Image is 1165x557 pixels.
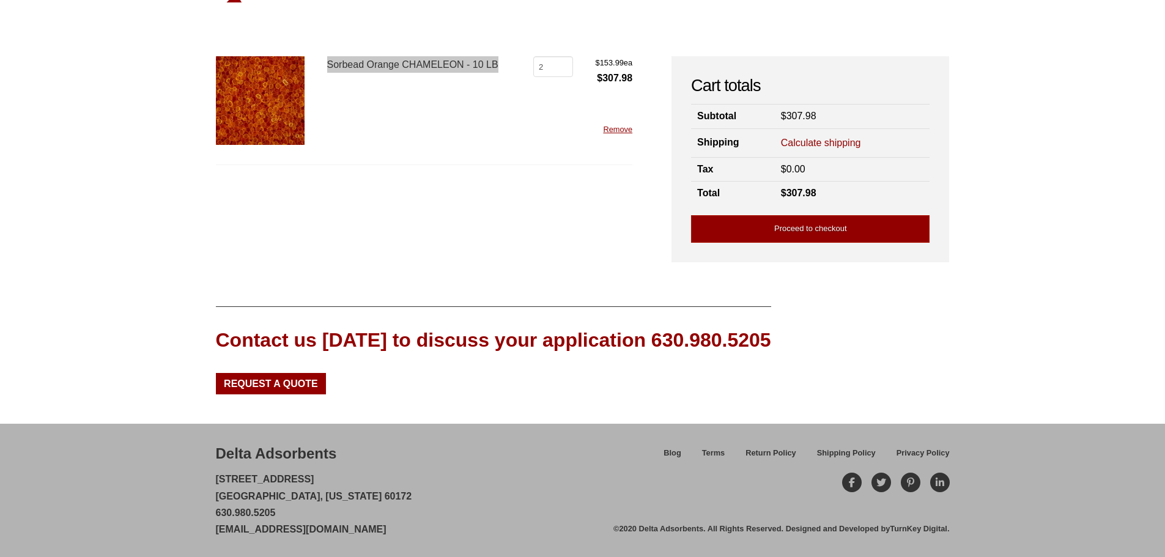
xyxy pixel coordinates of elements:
span: $ [781,188,786,198]
span: Return Policy [745,449,796,457]
a: Shipping Policy [807,446,886,468]
div: Delta Adsorbents [216,443,337,464]
span: Request a Quote [224,379,318,389]
div: ©2020 Delta Adsorbents. All Rights Reserved. Designed and Developed by . [613,523,949,534]
th: Subtotal [691,105,775,128]
h2: Cart totals [691,76,930,96]
bdi: 307.98 [781,111,816,121]
p: [STREET_ADDRESS] [GEOGRAPHIC_DATA], [US_STATE] 60172 630.980.5205 [216,471,412,537]
bdi: 0.00 [781,164,805,174]
a: Sorbead Orange CHAMELEON - 10 LB [327,59,498,70]
th: Shipping [691,128,775,157]
span: Privacy Policy [897,449,950,457]
a: Terms [692,446,735,468]
span: $ [781,111,786,121]
a: Privacy Policy [886,446,950,468]
a: [EMAIL_ADDRESS][DOMAIN_NAME] [216,524,386,534]
span: Blog [664,449,681,457]
a: Blog [653,446,691,468]
bdi: 307.98 [781,188,816,198]
a: Return Policy [735,446,807,468]
bdi: 153.99 [596,58,624,67]
span: Shipping Policy [817,449,876,457]
th: Tax [691,158,775,182]
span: $ [597,73,602,83]
div: Contact us [DATE] to discuss your application 630.980.5205 [216,326,771,354]
th: Total [691,182,775,205]
a: Remove this item [603,125,632,134]
a: Proceed to checkout [691,215,930,243]
span: ea [596,56,633,70]
a: TurnKey Digital [890,524,947,533]
bdi: 307.98 [597,73,632,83]
img: Sorbead Orange CHAMELEON - 10 LB [216,56,305,145]
a: Request a Quote [216,373,327,394]
a: Calculate shipping [781,136,861,150]
span: $ [781,164,786,174]
input: Product quantity [533,56,573,77]
span: Terms [702,449,725,457]
span: $ [596,58,600,67]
